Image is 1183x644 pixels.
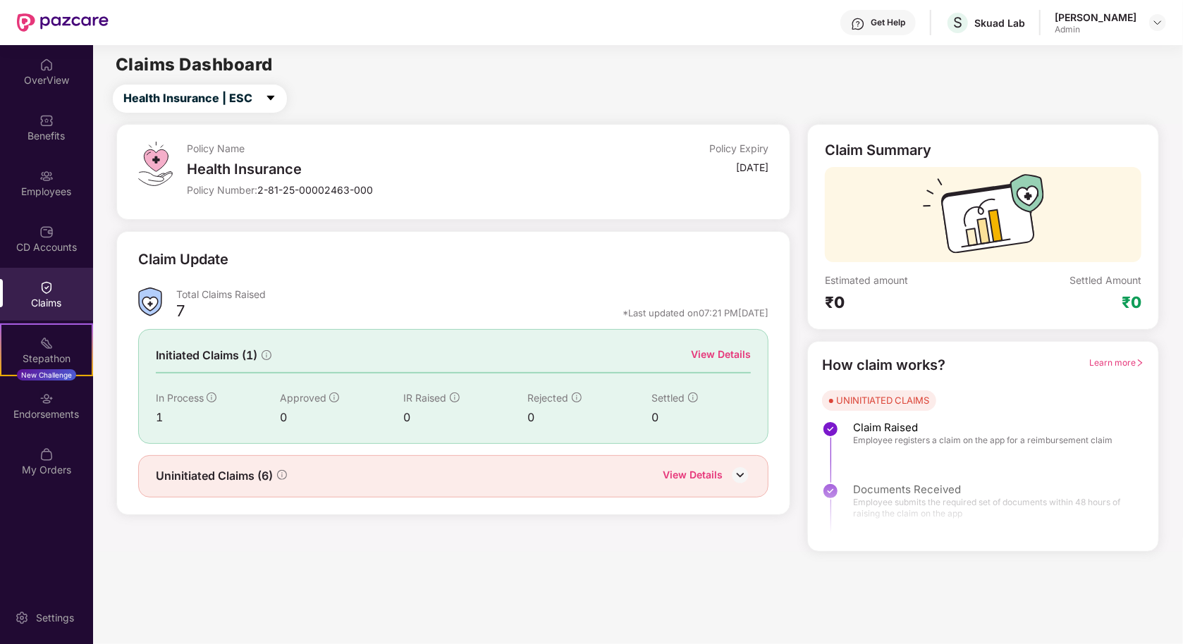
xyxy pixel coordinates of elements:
[709,142,768,155] div: Policy Expiry
[572,392,582,402] span: info-circle
[1055,24,1136,35] div: Admin
[1152,17,1163,28] img: svg+xml;base64,PHN2ZyBpZD0iRHJvcGRvd24tMzJ4MzIiIHhtbG5zPSJodHRwOi8vd3d3LnczLm9yZy8yMDAwL3N2ZyIgd2...
[39,169,54,183] img: svg+xml;base64,PHN2ZyBpZD0iRW1wbG95ZWVzIiB4bWxucz0iaHR0cDovL3d3dy53My5vcmcvMjAwMC9zdmciIHdpZHRoPS...
[262,350,271,360] span: info-circle
[404,409,528,426] div: 0
[528,392,569,404] span: Rejected
[822,354,945,376] div: How claim works?
[187,183,575,197] div: Policy Number:
[730,464,751,485] img: DownIcon
[528,409,652,426] div: 0
[138,142,173,186] img: svg+xml;base64,PHN2ZyB4bWxucz0iaHR0cDovL3d3dy53My5vcmcvMjAwMC9zdmciIHdpZHRoPSI0OS4zMiIgaGVpZ2h0PS...
[825,142,931,159] div: Claim Summary
[851,17,865,31] img: svg+xml;base64,PHN2ZyBpZD0iSGVscC0zMngzMiIgeG1sbnM9Imh0dHA6Ly93d3cudzMub3JnLzIwMDAvc3ZnIiB3aWR0aD...
[257,184,373,196] span: 2-81-25-00002463-000
[116,56,273,73] h2: Claims Dashboard
[450,392,460,402] span: info-circle
[207,392,216,402] span: info-circle
[1,352,92,366] div: Stepathon
[113,85,287,113] button: Health Insurance | ESCcaret-down
[736,161,768,174] div: [DATE]
[1089,357,1144,368] span: Learn more
[1069,273,1141,287] div: Settled Amount
[39,280,54,295] img: svg+xml;base64,PHN2ZyBpZD0iQ2xhaW0iIHhtbG5zPSJodHRwOi8vd3d3LnczLm9yZy8yMDAwL3N2ZyIgd2lkdGg9IjIwIi...
[265,92,276,105] span: caret-down
[1055,11,1136,24] div: [PERSON_NAME]
[17,13,109,32] img: New Pazcare Logo
[923,174,1044,262] img: svg+xml;base64,PHN2ZyB3aWR0aD0iMTcyIiBoZWlnaHQ9IjExMyIgdmlld0JveD0iMCAwIDE3MiAxMTMiIGZpbGw9Im5vbm...
[156,347,257,364] span: Initiated Claims (1)
[1122,292,1141,312] div: ₹0
[187,142,575,155] div: Policy Name
[825,273,983,287] div: Estimated amount
[17,369,76,380] div: New Challenge
[652,392,685,404] span: Settled
[15,611,29,625] img: svg+xml;base64,PHN2ZyBpZD0iU2V0dGluZy0yMHgyMCIgeG1sbnM9Imh0dHA6Ly93d3cudzMub3JnLzIwMDAvc3ZnIiB3aW...
[123,89,252,107] span: Health Insurance | ESC
[663,467,723,485] div: View Details
[138,287,162,316] img: ClaimsSummaryIcon
[39,58,54,72] img: svg+xml;base64,PHN2ZyBpZD0iSG9tZSIgeG1sbnM9Imh0dHA6Ly93d3cudzMub3JnLzIwMDAvc3ZnIiB3aWR0aD0iMjAiIG...
[691,347,751,362] div: View Details
[853,421,1112,435] span: Claim Raised
[39,225,54,239] img: svg+xml;base64,PHN2ZyBpZD0iQ0RfQWNjb3VudHMiIGRhdGEtbmFtZT0iQ0QgQWNjb3VudHMiIHhtbG5zPSJodHRwOi8vd3...
[277,470,287,480] span: info-circle
[953,14,962,31] span: S
[974,16,1025,30] div: Skuad Lab
[404,392,447,404] span: IR Raised
[825,292,983,312] div: ₹0
[187,161,575,178] div: Health Insurance
[39,392,54,406] img: svg+xml;base64,PHN2ZyBpZD0iRW5kb3JzZW1lbnRzIiB4bWxucz0iaHR0cDovL3d3dy53My5vcmcvMjAwMC9zdmciIHdpZH...
[176,287,769,301] div: Total Claims Raised
[652,409,752,426] div: 0
[156,392,204,404] span: In Process
[156,409,280,426] div: 1
[39,447,54,462] img: svg+xml;base64,PHN2ZyBpZD0iTXlfT3JkZXJzIiBkYXRhLW5hbWU9Ik15IE9yZGVycyIgeG1sbnM9Imh0dHA6Ly93d3cudz...
[280,409,404,426] div: 0
[39,113,54,128] img: svg+xml;base64,PHN2ZyBpZD0iQmVuZWZpdHMiIHhtbG5zPSJodHRwOi8vd3d3LnczLm9yZy8yMDAwL3N2ZyIgd2lkdGg9Ij...
[176,301,185,325] div: 7
[1136,359,1144,367] span: right
[822,421,839,438] img: svg+xml;base64,PHN2ZyBpZD0iU3RlcC1Eb25lLTMyeDMyIiB4bWxucz0iaHR0cDovL3d3dy53My5vcmcvMjAwMC9zdmciIH...
[853,435,1112,446] span: Employee registers a claim on the app for a reimbursement claim
[138,249,228,271] div: Claim Update
[688,392,698,402] span: info-circle
[156,467,273,485] span: Uninitiated Claims (6)
[329,392,339,402] span: info-circle
[623,306,768,319] div: *Last updated on 07:21 PM[DATE]
[280,392,326,404] span: Approved
[836,393,929,407] div: UNINITIATED CLAIMS
[871,17,905,28] div: Get Help
[32,611,78,625] div: Settings
[39,336,54,350] img: svg+xml;base64,PHN2ZyB4bWxucz0iaHR0cDovL3d3dy53My5vcmcvMjAwMC9zdmciIHdpZHRoPSIyMSIgaGVpZ2h0PSIyMC...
